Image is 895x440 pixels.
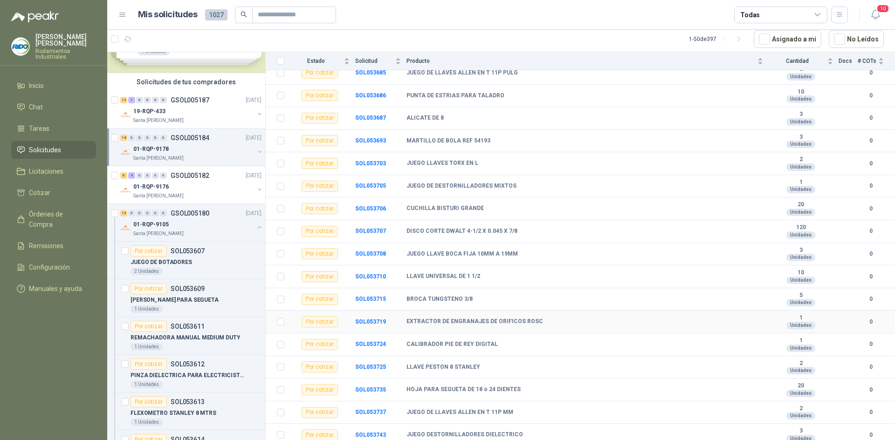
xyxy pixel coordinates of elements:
[133,145,169,154] p: 01-RQP-9178
[786,299,815,306] div: Unidades
[858,318,884,326] b: 0
[355,137,386,144] b: SOL053693
[246,134,262,142] p: [DATE]
[754,30,821,48] button: Asignado a mi
[29,81,44,91] span: Inicio
[355,205,386,212] a: SOL053706
[858,272,884,281] b: 0
[355,386,386,393] b: SOL053735
[786,186,815,193] div: Unidades
[107,317,265,355] a: Por cotizarSOL053611REMACHADORA MANUAL MEDIUM DUTY1 Unidades
[355,58,393,64] span: Solicitud
[120,109,131,121] img: Company Logo
[120,135,127,141] div: 18
[786,231,815,239] div: Unidades
[406,431,523,439] b: JUEGO DESTORNILLADORES DIELECTRICO
[144,172,151,179] div: 0
[858,227,884,236] b: 0
[355,52,406,70] th: Solicitud
[120,208,263,237] a: 15 0 0 0 0 0 GSOL005180[DATE] Company Logo01-RQP-9105Santa [PERSON_NAME]
[769,427,833,435] b: 3
[858,58,876,64] span: # COTs
[829,30,884,48] button: No Leídos
[302,135,338,146] div: Por cotizar
[355,250,386,257] a: SOL053708
[107,73,265,91] div: Solicitudes de tus compradores
[152,97,159,103] div: 0
[769,134,833,141] b: 3
[11,141,96,159] a: Solicitudes
[355,115,386,121] b: SOL053687
[355,228,386,234] b: SOL053707
[152,135,159,141] div: 0
[302,361,338,372] div: Por cotizar
[160,210,167,217] div: 0
[131,343,163,351] div: 1 Unidades
[131,396,167,407] div: Por cotizar
[29,102,43,112] span: Chat
[786,345,815,352] div: Unidades
[769,179,833,186] b: 1
[171,399,205,405] p: SOL053613
[786,367,815,374] div: Unidades
[133,117,184,124] p: Santa [PERSON_NAME]
[406,69,518,77] b: JUEGO DE LLAVES ALLEN EN T 11P PULG
[133,220,169,229] p: 01-RQP-9105
[858,52,895,70] th: # COTs
[355,432,386,438] a: SOL053743
[355,409,386,415] a: SOL053737
[302,384,338,395] div: Por cotizar
[786,209,815,216] div: Unidades
[355,273,386,280] a: SOL053710
[355,296,386,302] a: SOL053715
[128,97,135,103] div: 1
[171,97,209,103] p: GSOL005187
[769,314,833,322] b: 1
[131,321,167,332] div: Por cotizar
[107,279,265,317] a: Por cotizarSOL053609[PERSON_NAME] PARA SEGUETA1 Unidades
[302,158,338,169] div: Por cotizar
[35,34,96,47] p: [PERSON_NAME] [PERSON_NAME]
[131,381,163,388] div: 1 Unidades
[858,114,884,122] b: 0
[136,210,143,217] div: 0
[133,183,169,191] p: 01-RQP-9176
[131,371,247,380] p: PINZA DIELECTRICA PARA ELECTRICISTA 8
[29,123,49,134] span: Tareas
[120,132,263,162] a: 18 0 0 0 0 0 GSOL005184[DATE] Company Logo01-RQP-9178Santa [PERSON_NAME]
[786,118,815,126] div: Unidades
[290,52,355,70] th: Estado
[406,137,490,145] b: MARTILLO DE BOLA REF 54193
[769,382,833,390] b: 20
[355,183,386,189] a: SOL053705
[29,188,50,198] span: Cotizar
[136,172,143,179] div: 0
[406,386,521,393] b: HOJA PARA SEGUETA DE 18 o 24 DIENTES
[858,386,884,394] b: 0
[302,294,338,305] div: Por cotizar
[11,205,96,233] a: Órdenes de Compra
[131,305,163,313] div: 1 Unidades
[107,393,265,430] a: Por cotizarSOL053613FLEXOMETRO STANLEY 8 MTRS1 Unidades
[12,38,29,55] img: Company Logo
[136,135,143,141] div: 0
[11,184,96,202] a: Cotizar
[769,224,833,231] b: 120
[769,156,833,163] b: 2
[858,340,884,349] b: 0
[11,162,96,180] a: Licitaciones
[29,262,70,272] span: Configuración
[786,73,815,81] div: Unidades
[302,203,338,214] div: Por cotizar
[839,52,858,70] th: Docs
[107,242,265,279] a: Por cotizarSOL053607JUEGO DE BOTADORES2 Unidades
[406,364,480,371] b: LLAVE PESTON 8 STANLEY
[355,92,386,99] b: SOL053686
[786,141,815,148] div: Unidades
[406,273,480,280] b: LLAVE UNIVERSAL DE 1 1/2
[355,364,386,370] a: SOL053725
[876,4,889,13] span: 10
